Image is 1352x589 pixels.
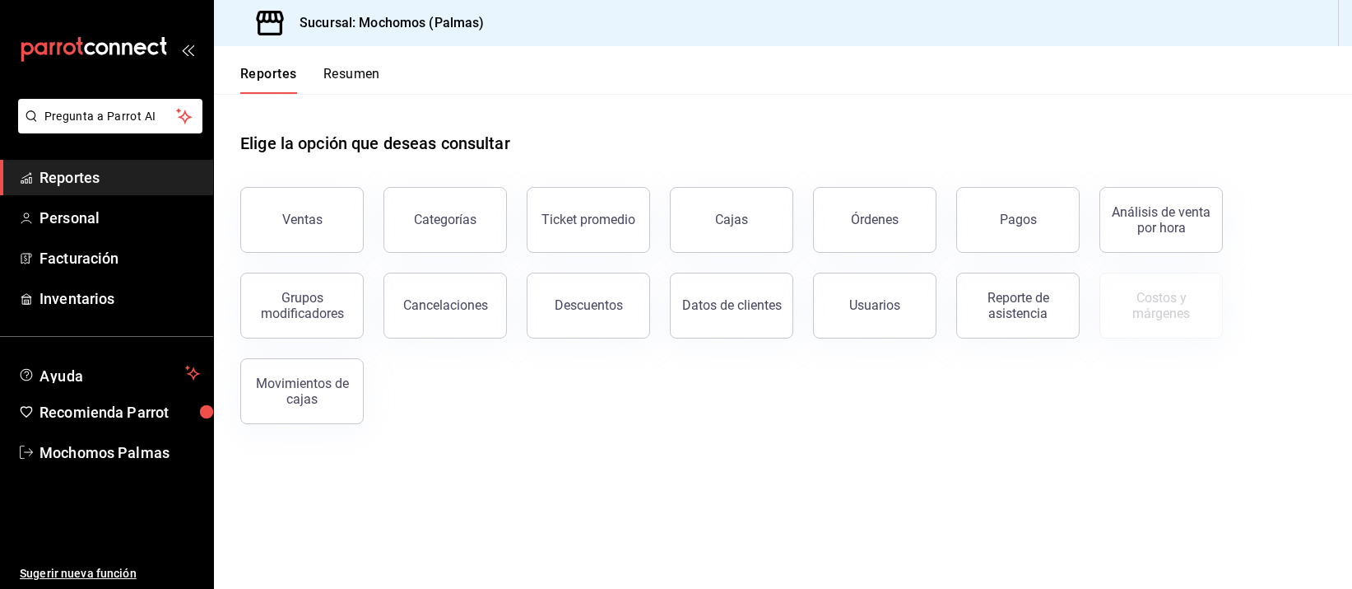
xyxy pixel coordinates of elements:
[555,297,623,313] div: Descuentos
[1110,290,1212,321] div: Costos y márgenes
[39,401,200,423] span: Recomienda Parrot
[527,273,650,339] button: Descuentos
[39,207,200,229] span: Personal
[181,43,194,56] button: open_drawer_menu
[240,66,297,94] button: Reportes
[39,363,179,383] span: Ayuda
[403,297,488,313] div: Cancelaciones
[282,212,323,227] div: Ventas
[1099,273,1223,339] button: Contrata inventarios para ver este reporte
[1099,187,1223,253] button: Análisis de venta por hora
[813,273,936,339] button: Usuarios
[12,119,202,137] a: Pregunta a Parrot AI
[670,273,793,339] button: Datos de clientes
[39,166,200,189] span: Reportes
[541,212,635,227] div: Ticket promedio
[1000,212,1037,227] div: Pagos
[813,187,936,253] button: Órdenes
[286,13,485,33] h3: Sucursal: Mochomos (Palmas)
[383,273,507,339] button: Cancelaciones
[682,297,782,313] div: Datos de clientes
[20,565,200,582] span: Sugerir nueva función
[44,108,177,125] span: Pregunta a Parrot AI
[967,290,1069,321] div: Reporte de asistencia
[39,287,200,310] span: Inventarios
[323,66,380,94] button: Resumen
[39,442,200,464] span: Mochomos Palmas
[39,247,200,269] span: Facturación
[251,376,353,407] div: Movimientos de cajas
[240,358,364,424] button: Movimientos de cajas
[240,66,380,94] div: navigation tabs
[240,273,364,339] button: Grupos modificadores
[715,212,748,227] div: Cajas
[851,212,899,227] div: Órdenes
[956,273,1080,339] button: Reporte de asistencia
[240,187,364,253] button: Ventas
[251,290,353,321] div: Grupos modificadores
[670,187,793,253] button: Cajas
[849,297,900,313] div: Usuarios
[383,187,507,253] button: Categorías
[18,99,202,133] button: Pregunta a Parrot AI
[1110,204,1212,236] div: Análisis de venta por hora
[240,131,510,156] h1: Elige la opción que deseas consultar
[414,212,476,227] div: Categorías
[956,187,1080,253] button: Pagos
[527,187,650,253] button: Ticket promedio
